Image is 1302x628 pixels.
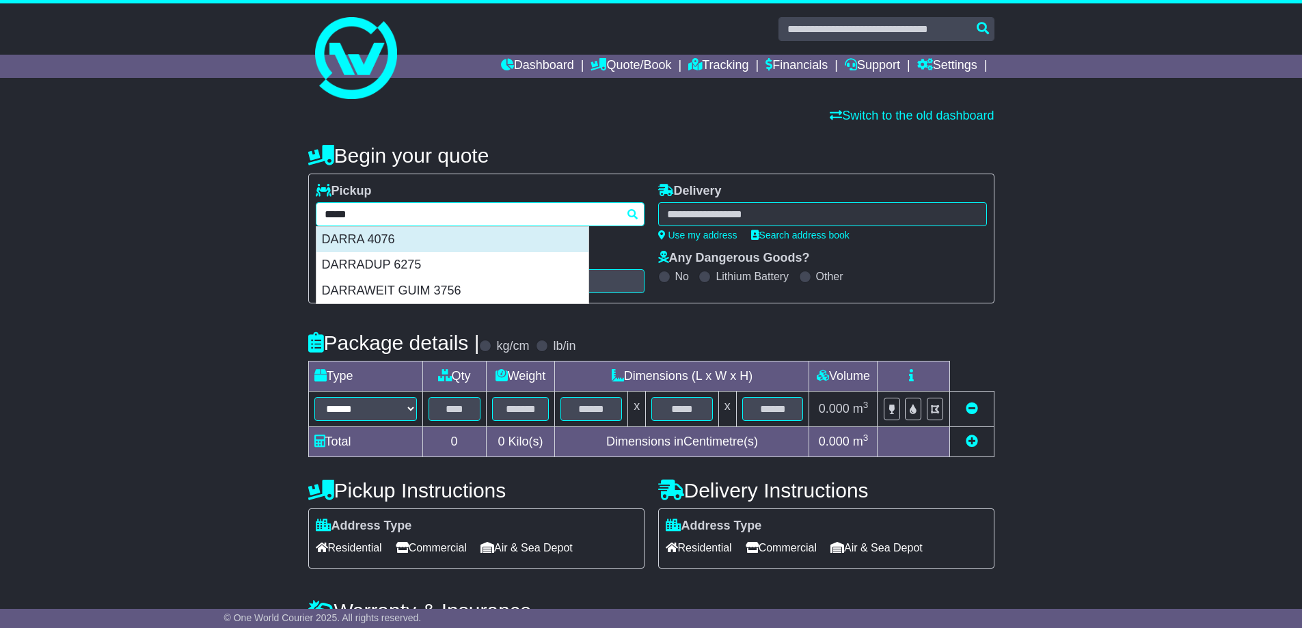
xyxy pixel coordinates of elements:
label: No [675,270,689,283]
td: Total [308,427,422,457]
h4: Pickup Instructions [308,479,645,502]
span: Residential [316,537,382,558]
td: Dimensions in Centimetre(s) [555,427,809,457]
label: kg/cm [496,339,529,354]
a: Dashboard [501,55,574,78]
h4: Warranty & Insurance [308,599,994,622]
span: 0 [498,435,504,448]
span: Commercial [746,537,817,558]
h4: Begin your quote [308,144,994,167]
a: Financials [765,55,828,78]
td: Weight [486,361,555,392]
span: 0.000 [819,402,850,415]
span: Air & Sea Depot [830,537,923,558]
span: Residential [666,537,732,558]
td: 0 [422,427,486,457]
sup: 3 [863,433,869,443]
label: Address Type [316,519,412,534]
a: Tracking [688,55,748,78]
a: Quote/Book [591,55,671,78]
h4: Package details | [308,331,480,354]
label: Other [816,270,843,283]
span: © One World Courier 2025. All rights reserved. [224,612,422,623]
a: Search address book [751,230,850,241]
td: x [718,392,736,427]
a: Add new item [966,435,978,448]
label: Any Dangerous Goods? [658,251,810,266]
label: Address Type [666,519,762,534]
div: DARRA 4076 [316,227,588,253]
a: Settings [917,55,977,78]
div: DARRAWEIT GUIM 3756 [316,278,588,304]
span: m [853,402,869,415]
sup: 3 [863,400,869,410]
div: DARRADUP 6275 [316,252,588,278]
td: Kilo(s) [486,427,555,457]
a: Use my address [658,230,737,241]
span: Air & Sea Depot [480,537,573,558]
td: Dimensions (L x W x H) [555,361,809,392]
span: m [853,435,869,448]
h4: Delivery Instructions [658,479,994,502]
a: Support [845,55,900,78]
label: Delivery [658,184,722,199]
span: Commercial [396,537,467,558]
a: Remove this item [966,402,978,415]
td: x [628,392,646,427]
label: lb/in [553,339,575,354]
td: Qty [422,361,486,392]
span: 0.000 [819,435,850,448]
label: Lithium Battery [716,270,789,283]
typeahead: Please provide city [316,202,645,226]
label: Pickup [316,184,372,199]
td: Volume [809,361,878,392]
td: Type [308,361,422,392]
a: Switch to the old dashboard [830,109,994,122]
